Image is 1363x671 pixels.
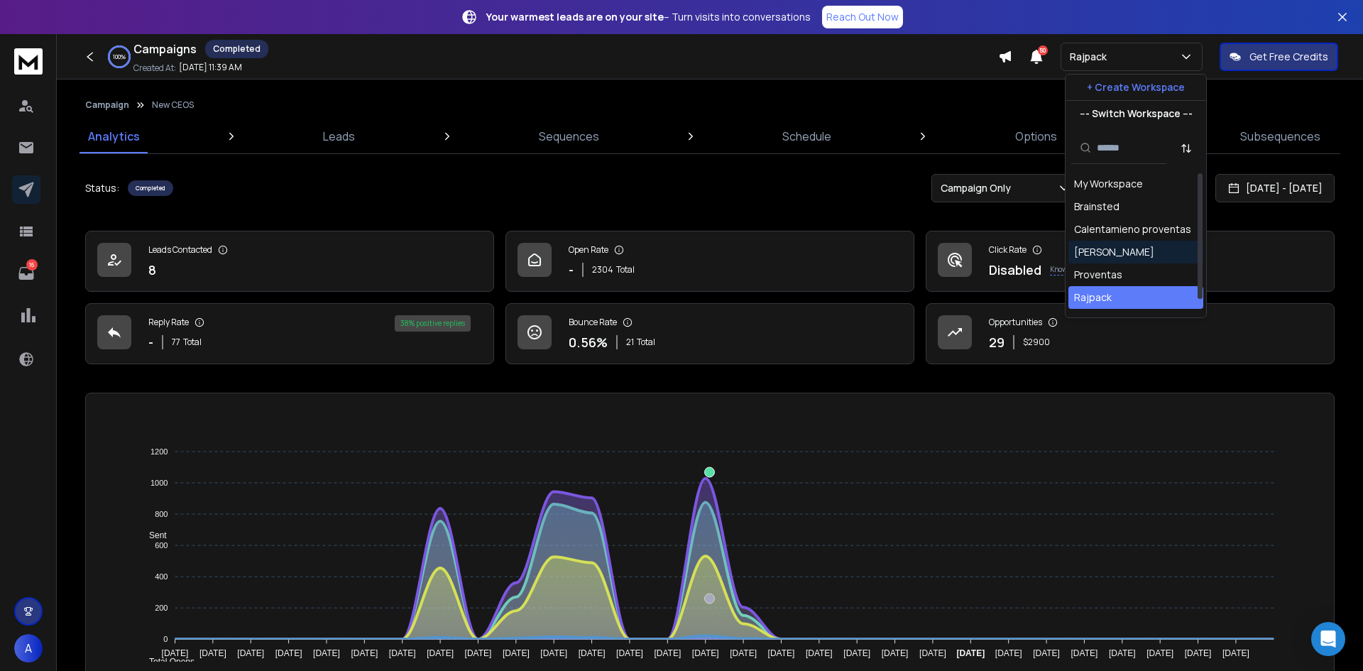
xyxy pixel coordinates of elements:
[989,244,1027,256] p: Click Rate
[822,6,903,28] a: Reach Out Now
[80,119,148,153] a: Analytics
[351,648,378,658] tspan: [DATE]
[128,180,173,196] div: Completed
[1007,119,1066,153] a: Options
[1080,107,1193,121] p: --- Switch Workspace ---
[183,337,202,348] span: Total
[616,264,635,276] span: Total
[1232,119,1329,153] a: Subsequences
[275,648,302,658] tspan: [DATE]
[1074,222,1191,236] div: Calentamieno proventas
[1240,128,1320,145] p: Subsequences
[503,648,530,658] tspan: [DATE]
[1074,313,1112,327] div: Sinergia
[389,648,416,658] tspan: [DATE]
[1070,50,1112,64] p: Rajpack
[150,447,168,456] tspan: 1200
[1087,80,1185,94] p: + Create Workspace
[85,231,494,292] a: Leads Contacted8
[626,337,634,348] span: 21
[941,181,1017,195] p: Campaign Only
[692,648,719,658] tspan: [DATE]
[569,244,608,256] p: Open Rate
[12,259,40,288] a: 16
[844,648,871,658] tspan: [DATE]
[172,337,180,348] span: 77
[314,119,363,153] a: Leads
[957,648,985,658] tspan: [DATE]
[199,648,226,658] tspan: [DATE]
[164,635,168,643] tspan: 0
[655,648,681,658] tspan: [DATE]
[569,317,617,328] p: Bounce Rate
[882,648,909,658] tspan: [DATE]
[138,530,167,540] span: Sent
[730,648,757,658] tspan: [DATE]
[995,648,1022,658] tspan: [DATE]
[155,510,168,518] tspan: 800
[768,648,795,658] tspan: [DATE]
[85,181,119,195] p: Status:
[989,332,1005,352] p: 29
[530,119,608,153] a: Sequences
[395,315,471,332] div: 38 % positive replies
[1074,268,1122,282] div: Proventas
[14,48,43,75] img: logo
[637,337,655,348] span: Total
[313,648,340,658] tspan: [DATE]
[989,317,1042,328] p: Opportunities
[133,40,197,58] h1: Campaigns
[1185,648,1212,658] tspan: [DATE]
[1066,75,1206,100] button: + Create Workspace
[1311,622,1345,656] div: Open Intercom Messenger
[579,648,606,658] tspan: [DATE]
[162,648,189,658] tspan: [DATE]
[323,128,355,145] p: Leads
[465,648,492,658] tspan: [DATE]
[148,244,212,256] p: Leads Contacted
[826,10,899,24] p: Reach Out Now
[148,260,156,280] p: 8
[1074,200,1120,214] div: Brainsted
[133,62,176,74] p: Created At:
[1074,290,1112,305] div: Rajpack
[541,648,568,658] tspan: [DATE]
[1222,648,1249,658] tspan: [DATE]
[138,657,195,667] span: Total Opens
[486,10,664,23] strong: Your warmest leads are on your site
[155,572,168,581] tspan: 400
[113,53,126,61] p: 100 %
[569,332,608,352] p: 0.56 %
[1038,45,1048,55] span: 50
[427,648,454,658] tspan: [DATE]
[26,259,38,271] p: 16
[148,332,153,352] p: -
[1074,245,1154,259] div: [PERSON_NAME]
[1109,648,1136,658] tspan: [DATE]
[592,264,613,276] span: 2304
[616,648,643,658] tspan: [DATE]
[1015,128,1057,145] p: Options
[774,119,840,153] a: Schedule
[806,648,833,658] tspan: [DATE]
[1074,177,1143,191] div: My Workspace
[152,99,194,111] p: New CEOS
[238,648,265,658] tspan: [DATE]
[486,10,811,24] p: – Turn visits into conversations
[926,303,1335,364] a: Opportunities29$2900
[155,541,168,550] tspan: 600
[1071,648,1098,658] tspan: [DATE]
[179,62,242,73] p: [DATE] 11:39 AM
[14,634,43,662] button: A
[85,99,129,111] button: Campaign
[1147,648,1174,658] tspan: [DATE]
[148,317,189,328] p: Reply Rate
[88,128,140,145] p: Analytics
[539,128,599,145] p: Sequences
[1034,648,1061,658] tspan: [DATE]
[1215,174,1335,202] button: [DATE] - [DATE]
[1050,264,1085,276] p: Know More
[989,260,1041,280] p: Disabled
[782,128,831,145] p: Schedule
